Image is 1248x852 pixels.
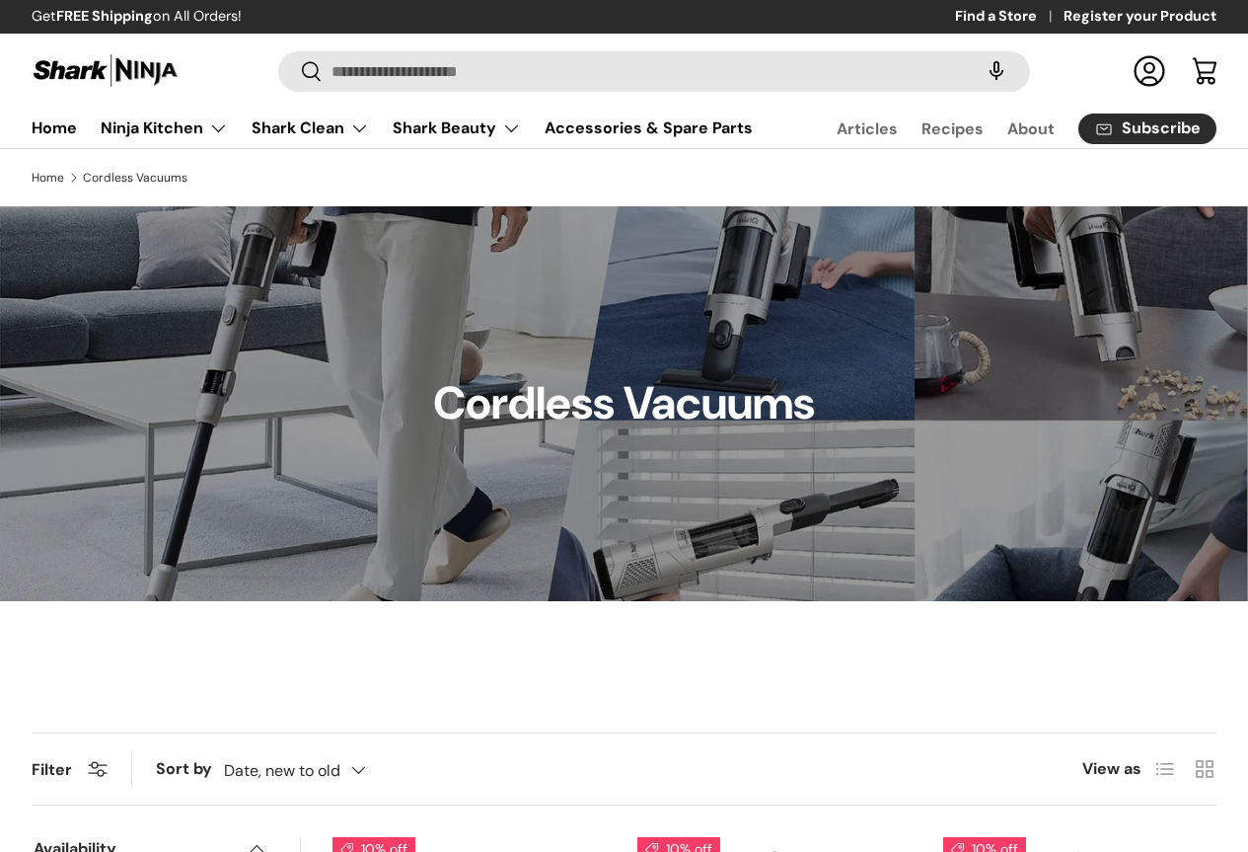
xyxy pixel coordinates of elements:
nav: Secondary [789,109,1216,148]
a: Home [32,172,64,184]
a: Find a Store [955,6,1064,28]
nav: Breadcrumbs [32,169,1216,187]
button: Date, new to old [224,753,405,788]
strong: FREE Shipping [56,7,153,25]
p: Get on All Orders! [32,6,242,28]
a: Home [32,109,77,147]
a: Ninja Kitchen [101,109,228,148]
a: Shark Beauty [393,109,521,148]
summary: Shark Clean [240,109,381,148]
span: Subscribe [1122,120,1201,136]
a: Register your Product [1064,6,1216,28]
a: Recipes [921,110,984,148]
a: Accessories & Spare Parts [545,109,753,147]
a: Articles [837,110,898,148]
summary: Ninja Kitchen [89,109,240,148]
span: Date, new to old [224,761,340,780]
summary: Shark Beauty [381,109,533,148]
speech-search-button: Search by voice [965,49,1028,93]
h1: Cordless Vacuums [433,375,815,432]
label: Sort by [156,757,224,781]
span: View as [1082,757,1141,781]
a: Shark Clean [252,109,369,148]
a: Cordless Vacuums [83,172,187,184]
nav: Primary [32,109,753,148]
a: Subscribe [1078,114,1216,144]
button: Filter [32,759,108,780]
a: About [1007,110,1055,148]
span: Filter [32,759,72,780]
img: Shark Ninja Philippines [32,51,180,90]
